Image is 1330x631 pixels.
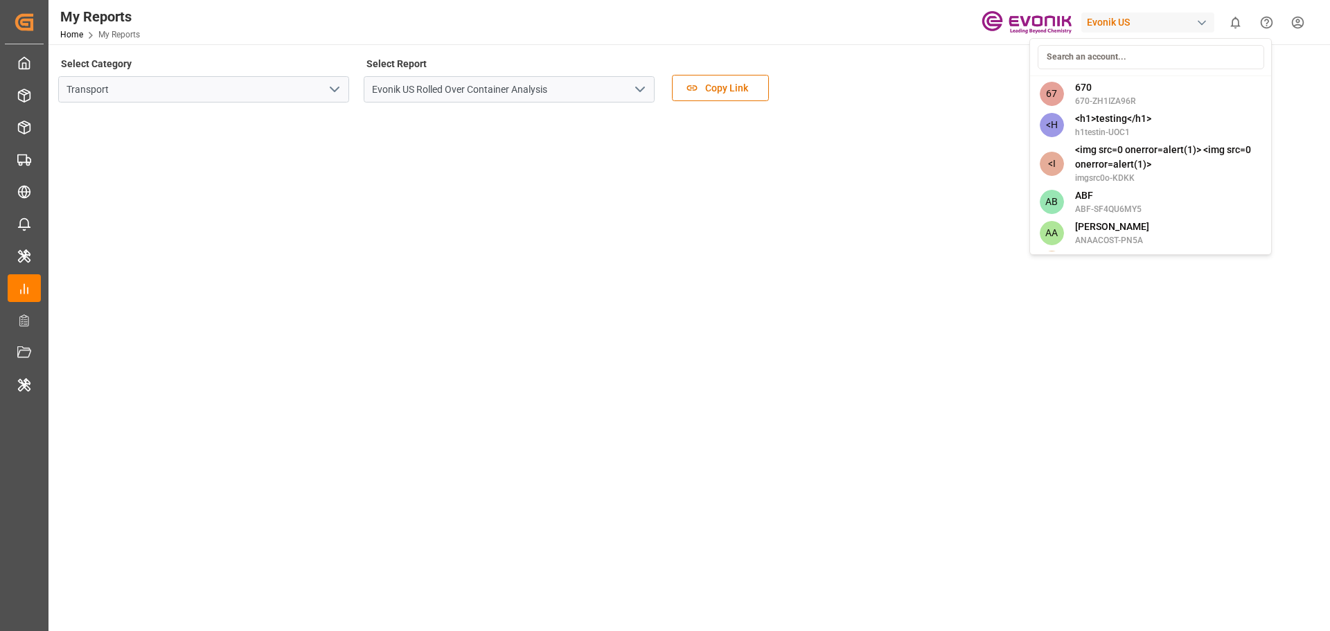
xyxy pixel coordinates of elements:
span: AB [1040,190,1064,214]
input: Search an account... [1038,45,1264,69]
span: 67 [1040,82,1064,106]
span: 670 [1075,80,1136,95]
span: ANAACOST-PN5A [1075,234,1149,247]
span: <H [1040,113,1064,137]
span: ABF [1075,188,1142,203]
span: <img src=0 onerror=alert(1)> <img src=0 onerror=alert(1)> [1075,143,1262,172]
span: h1testin-UOC1 [1075,126,1151,139]
span: [PERSON_NAME] [1075,220,1149,234]
span: AA [1040,221,1064,245]
span: <I [1040,152,1064,176]
span: <h1>testing</h1> [1075,112,1151,126]
span: 670-ZH1IZA96R [1075,95,1136,107]
span: ABF-SF4QU6MY5 [1075,203,1142,215]
span: AA [1040,251,1064,275]
span: imgsrc0o-KDKK [1075,172,1262,184]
